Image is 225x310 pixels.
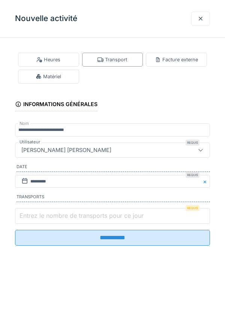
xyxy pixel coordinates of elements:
[202,175,210,188] button: Close
[16,194,210,202] label: Transports
[18,146,114,154] div: [PERSON_NAME] [PERSON_NAME]
[36,56,60,63] div: Heures
[36,73,61,80] div: Matériel
[186,140,199,146] div: Requis
[186,172,199,178] div: Requis
[16,164,210,172] label: Date
[155,56,198,63] div: Facture externe
[18,211,145,220] label: Entrez le nombre de transports pour ce jour
[18,120,30,127] label: Nom
[186,205,199,211] div: Requis
[18,139,42,145] label: Utilisateur
[15,99,97,111] div: Informations générales
[15,14,77,23] h3: Nouvelle activité
[97,56,127,63] div: Transport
